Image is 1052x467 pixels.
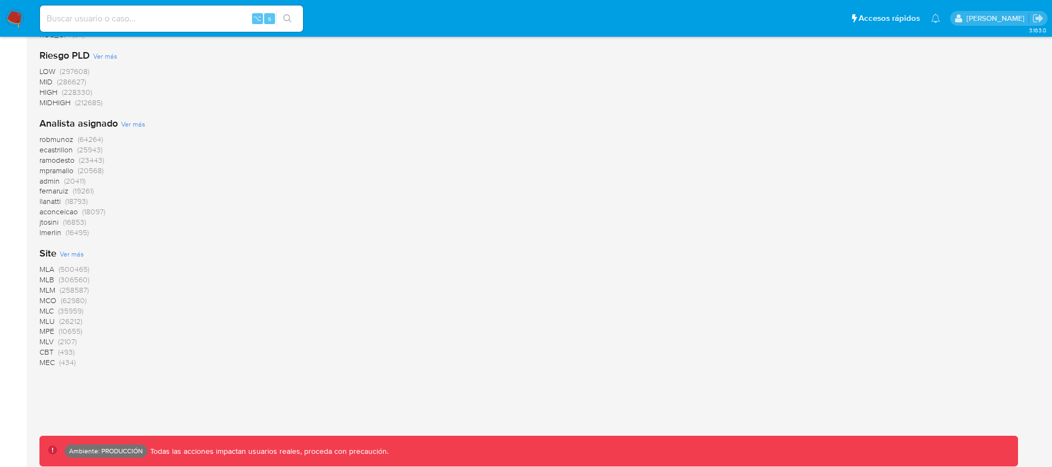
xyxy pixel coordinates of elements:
[276,11,299,26] button: search-icon
[1032,13,1044,24] a: Salir
[40,12,303,26] input: Buscar usuario o caso...
[1029,26,1047,35] span: 3.163.0
[859,13,920,24] span: Accesos rápidos
[931,14,940,23] a: Notificaciones
[69,449,143,453] p: Ambiente: PRODUCCIÓN
[967,13,1028,24] p: nicolas.tolosa@mercadolibre.com
[268,13,271,24] span: s
[253,13,261,24] span: ⌥
[147,446,388,457] p: Todas las acciones impactan usuarios reales, proceda con precaución.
